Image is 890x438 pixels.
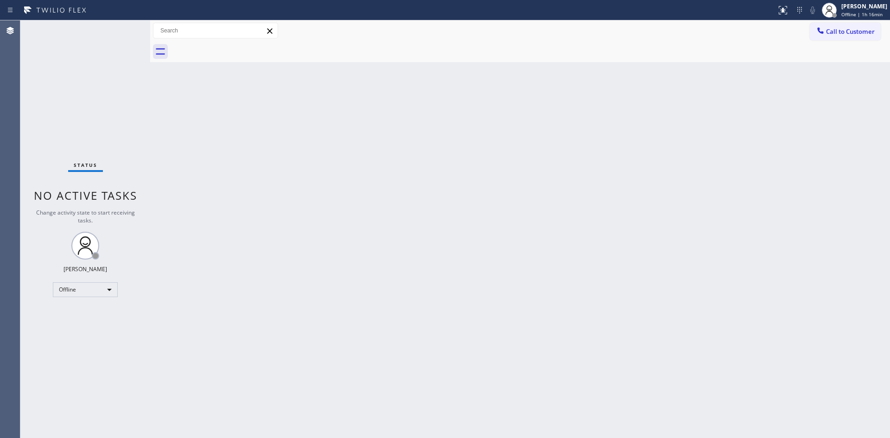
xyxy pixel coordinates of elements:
span: Offline | 1h 16min [841,11,883,18]
span: Call to Customer [826,27,875,36]
span: No active tasks [34,188,137,203]
button: Call to Customer [810,23,881,40]
div: [PERSON_NAME] [841,2,887,10]
button: Mute [806,4,819,17]
div: [PERSON_NAME] [64,265,107,273]
div: Offline [53,282,118,297]
input: Search [153,23,278,38]
span: Status [74,162,97,168]
span: Change activity state to start receiving tasks. [36,209,135,224]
